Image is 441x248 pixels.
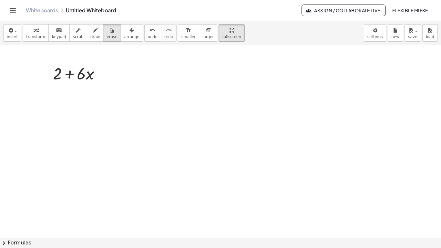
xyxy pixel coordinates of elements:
button: redoredo [161,24,177,42]
span: Flexible Mieke [392,7,428,13]
button: transform [23,24,49,42]
button: settings [364,24,386,42]
button: new [388,24,403,42]
button: scrub [69,24,87,42]
span: scrub [73,35,84,39]
span: draw [90,35,100,39]
span: insert [7,35,18,39]
span: arrange [124,35,139,39]
span: smaller [181,35,196,39]
button: fullscreen [219,24,244,42]
i: keyboard [56,26,62,34]
span: new [391,35,399,39]
button: undoundo [144,24,161,42]
i: format_size [185,26,191,34]
button: keyboardkeypad [48,24,70,42]
span: erase [107,35,117,39]
span: save [408,35,417,39]
a: Whiteboards [26,7,58,14]
span: transform [26,35,45,39]
button: save [405,24,421,42]
button: format_sizesmaller [178,24,199,42]
button: Toggle navigation [8,5,18,15]
span: fullscreen [222,35,241,39]
button: draw [87,24,104,42]
button: format_sizelarger [199,24,217,42]
span: undo [148,35,158,39]
button: erase [103,24,121,42]
span: keypad [52,35,66,39]
button: Flexible Mieke [387,5,433,16]
span: load [426,35,434,39]
button: Assign / Collaborate Live [302,5,386,16]
span: larger [202,35,214,39]
span: settings [367,35,383,39]
button: arrange [121,24,143,42]
button: insert [3,24,21,42]
span: Assign / Collaborate Live [307,7,380,13]
i: format_size [205,26,211,34]
i: undo [149,26,156,34]
button: load [422,24,438,42]
i: redo [166,26,172,34]
span: redo [164,35,173,39]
